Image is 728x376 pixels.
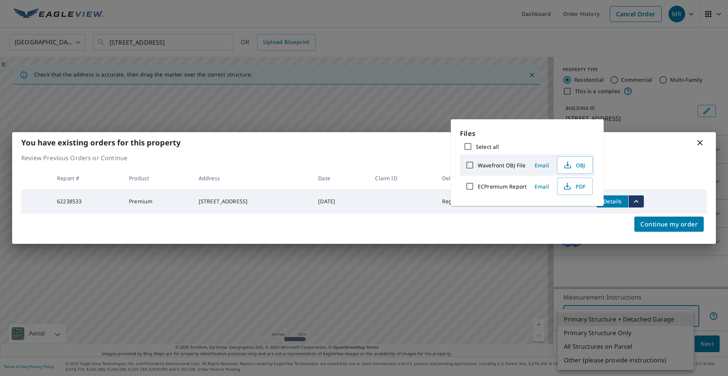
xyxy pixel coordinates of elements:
button: Email [530,159,554,171]
button: filesDropdownBtn-62238533 [628,195,644,208]
th: Address [193,167,312,189]
td: Regular [436,189,500,214]
span: Email [533,162,551,169]
th: Product [123,167,193,189]
label: Select all [476,143,499,150]
th: Delivery [436,167,500,189]
span: OBJ [562,161,586,170]
td: Premium [123,189,193,214]
th: Report # [51,167,123,189]
button: PDF [557,178,593,195]
button: Email [530,181,554,192]
button: Continue my order [634,217,704,232]
span: Email [533,183,551,190]
label: Wavefront OBJ File [478,162,526,169]
th: Claim ID [369,167,436,189]
b: You have existing orders for this property [21,137,180,148]
td: [DATE] [312,189,369,214]
span: Continue my order [640,219,698,229]
span: Details [601,198,624,205]
p: Files [460,128,595,139]
button: OBJ [557,156,593,174]
p: Review Previous Orders or Continue [21,153,707,162]
label: ECPremium Report [478,183,527,190]
th: Date [312,167,369,189]
span: PDF [562,182,586,191]
td: 62238533 [51,189,123,214]
button: detailsBtn-62238533 [596,195,628,208]
div: [STREET_ADDRESS] [199,198,306,205]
